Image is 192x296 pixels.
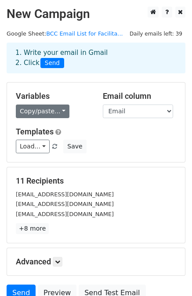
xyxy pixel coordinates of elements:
h5: Variables [16,91,90,101]
h5: 11 Recipients [16,176,176,186]
a: +8 more [16,223,49,234]
span: Send [40,58,64,69]
h5: Advanced [16,257,176,267]
small: [EMAIL_ADDRESS][DOMAIN_NAME] [16,211,114,217]
h2: New Campaign [7,7,185,22]
iframe: Chat Widget [148,254,192,296]
a: Templates [16,127,54,136]
button: Save [63,140,86,153]
small: [EMAIL_ADDRESS][DOMAIN_NAME] [16,201,114,207]
a: Daily emails left: 39 [127,30,185,37]
a: BCC Email List for Facilita... [46,30,123,37]
small: [EMAIL_ADDRESS][DOMAIN_NAME] [16,191,114,198]
a: Load... [16,140,50,153]
span: Daily emails left: 39 [127,29,185,39]
div: 1. Write your email in Gmail 2. Click [9,48,183,68]
h5: Email column [103,91,177,101]
small: Google Sheet: [7,30,123,37]
a: Copy/paste... [16,105,69,118]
